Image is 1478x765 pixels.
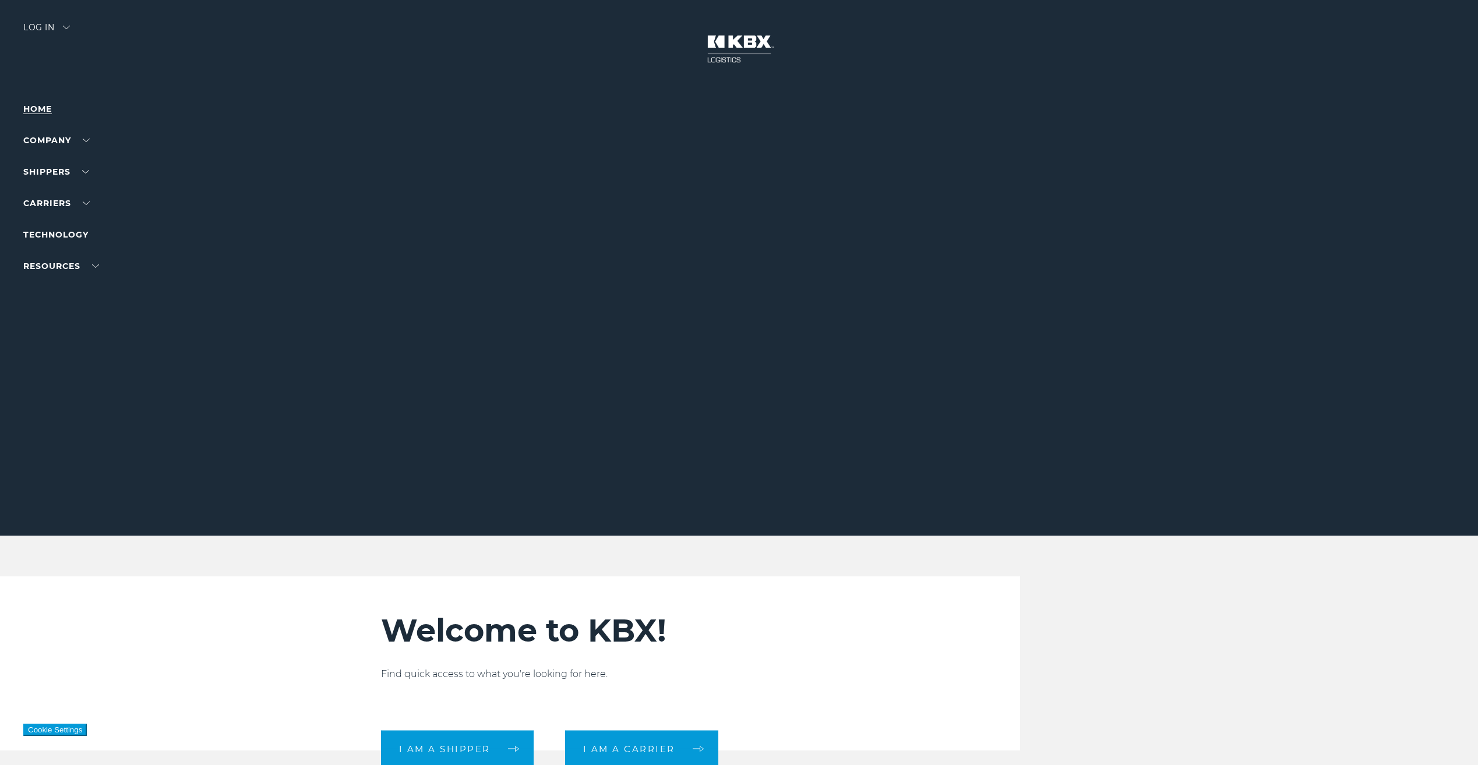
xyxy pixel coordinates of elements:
[381,611,1046,650] h2: Welcome to KBX!
[1420,709,1478,765] iframe: Chat Widget
[63,26,70,29] img: arrow
[23,167,89,177] a: SHIPPERS
[23,135,90,146] a: Company
[381,667,1046,681] p: Find quick access to what you're looking for here.
[23,104,52,114] a: Home
[696,23,783,75] img: kbx logo
[583,745,675,753] span: I am a carrier
[23,261,99,271] a: RESOURCES
[399,745,491,753] span: I am a shipper
[23,229,89,240] a: Technology
[23,198,90,208] a: Carriers
[23,23,70,40] div: Log in
[23,724,87,736] button: Cookie Settings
